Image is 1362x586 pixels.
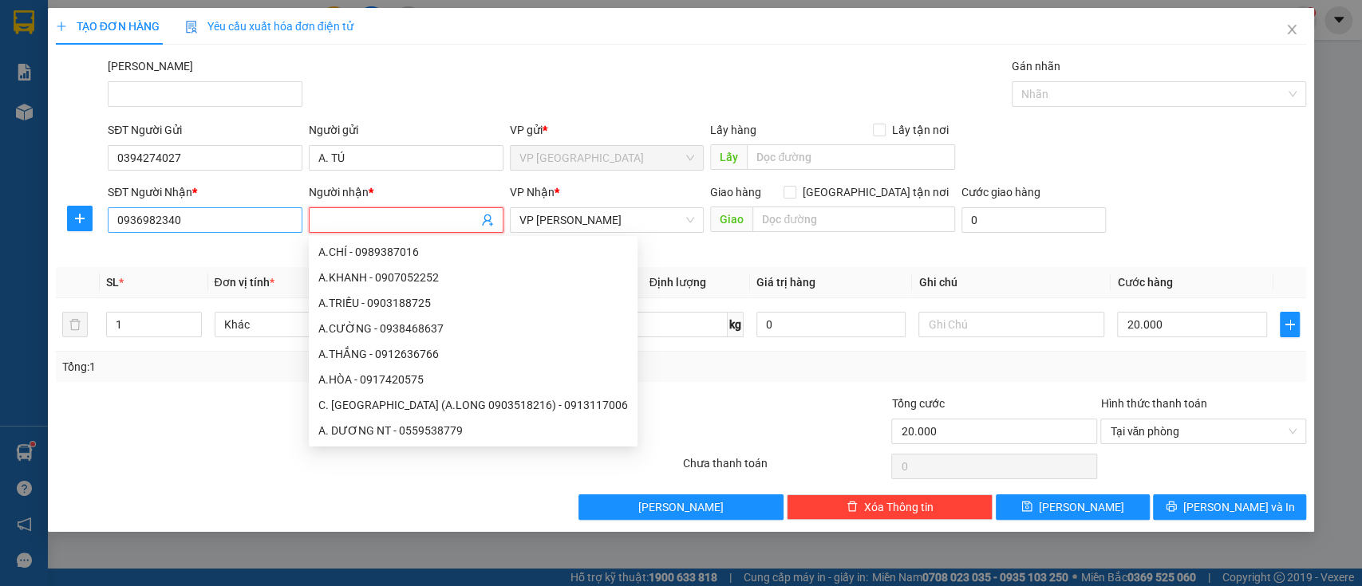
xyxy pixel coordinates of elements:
span: Tổng cước [891,397,944,410]
span: VP chợ Mũi Né [519,146,695,170]
div: A.THẮNG - 0912636766 [318,345,628,363]
input: Ghi Chú [918,312,1104,337]
span: Khác [224,313,391,336]
div: A.THẮNG - 0912636766 [309,341,638,367]
div: Người gửi [309,121,503,139]
span: VP Nhận [510,186,555,199]
div: [PERSON_NAME] [152,52,314,71]
span: plus [56,21,67,32]
th: Ghi chú [912,267,1111,298]
span: Lấy tận nơi [886,121,955,139]
div: A.CƯỜNG - 0938468637 [318,320,628,337]
div: C. PHÚC (A.LONG 0903518216) - 0913117006 [309,392,638,418]
div: 30.000 [150,103,316,125]
div: A.CƯỜNG - 0938468637 [309,316,638,341]
div: Tên không hợp lệ [309,234,503,253]
span: delete [847,501,858,513]
button: Close [1269,8,1314,53]
span: printer [1166,501,1177,513]
input: Dọc đường [747,144,955,170]
button: printer[PERSON_NAME] và In [1153,494,1306,520]
span: kg [728,312,744,337]
button: save[PERSON_NAME] [996,494,1149,520]
div: 0814488855 [152,71,314,93]
span: [PERSON_NAME] [1039,498,1124,516]
input: Dọc đường [752,206,955,232]
input: Mã ĐH [108,81,302,107]
div: A. DƯƠNG NT - 0559538779 [318,422,628,439]
span: Lấy hàng [710,124,756,136]
div: Tổng: 1 [62,358,527,376]
span: plus [1281,318,1299,331]
div: VP gửi [510,121,705,139]
img: icon [185,21,198,33]
span: Xóa Thông tin [864,498,934,516]
label: Hình thức thanh toán [1100,397,1206,410]
div: A.TRIỀU - 0903188725 [309,290,638,316]
span: Nhận: [152,15,191,32]
div: A. DƯƠNG NT - 0559538779 [309,418,638,443]
label: Mã ĐH [108,60,193,73]
div: Chưa thanh toán [681,454,890,482]
div: Người nhận [309,183,503,201]
span: user-add [481,214,494,226]
span: Yêu cầu xuất hóa đơn điện tử [185,20,353,33]
span: TẠO ĐƠN HÀNG [56,20,160,33]
span: Giao hàng [710,186,761,199]
span: Tại văn phòng [1110,419,1297,443]
span: plus [68,212,92,225]
div: A.CHÍ - 0989387016 [309,239,638,265]
div: A.CHÍ - 0989387016 [318,243,628,261]
span: [GEOGRAPHIC_DATA] tận nơi [796,183,955,201]
span: Giá trị hàng [756,276,815,289]
input: 0 [756,312,906,337]
div: ANH LIÊM [14,52,141,71]
span: VP Phạm Ngũ Lão [519,208,695,232]
button: delete [62,312,88,337]
div: 0902831928 [14,71,141,93]
span: CC : [150,107,172,124]
span: SL [106,276,119,289]
input: Cước giao hàng [961,207,1106,233]
span: save [1021,501,1032,513]
span: Giao [710,206,752,232]
span: Cước hàng [1117,276,1172,289]
span: Gửi: [14,15,38,32]
button: plus [1280,312,1300,337]
div: A.HÒA - 0917420575 [318,371,628,388]
span: Lấy [710,144,747,170]
div: VP [GEOGRAPHIC_DATA] [152,14,314,52]
button: plus [67,206,93,231]
div: SĐT Người Nhận [108,183,302,201]
button: [PERSON_NAME] [578,494,784,520]
span: Đơn vị tính [215,276,274,289]
div: A.TRIỀU - 0903188725 [318,294,628,312]
div: C. [GEOGRAPHIC_DATA] (A.LONG 0903518216) - 0913117006 [318,396,628,414]
label: Gán nhãn [1012,60,1060,73]
div: A.KHANH - 0907052252 [318,269,628,286]
div: SĐT Người Gửi [108,121,302,139]
button: deleteXóa Thông tin [787,494,993,520]
span: close [1285,23,1298,36]
span: Định lượng [649,276,706,289]
label: Cước giao hàng [961,186,1040,199]
span: [PERSON_NAME] và In [1183,498,1295,516]
div: A.KHANH - 0907052252 [309,265,638,290]
span: [PERSON_NAME] [638,498,724,516]
div: VP [PERSON_NAME] [14,14,141,52]
div: A.HÒA - 0917420575 [309,367,638,392]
